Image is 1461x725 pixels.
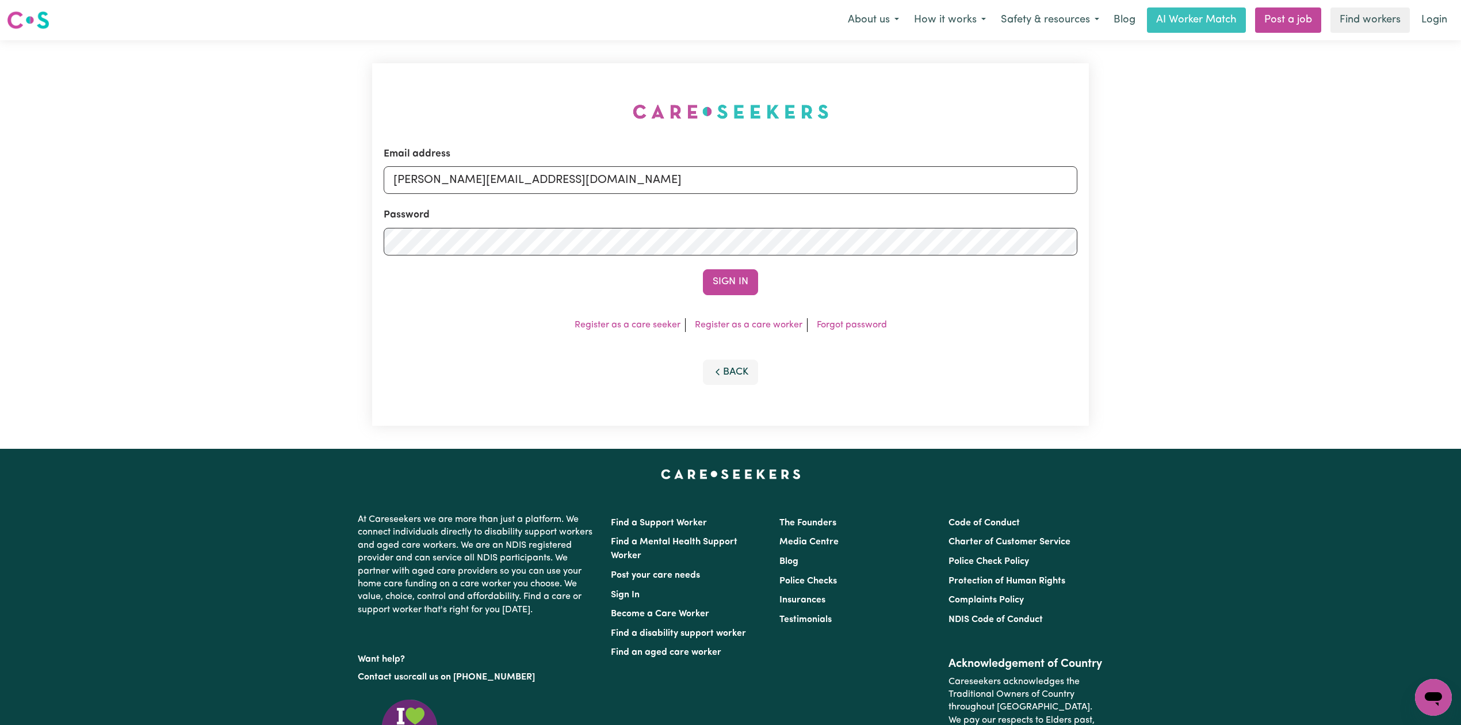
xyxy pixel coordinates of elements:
a: Post your care needs [611,571,700,580]
a: AI Worker Match [1147,7,1246,33]
a: Find workers [1330,7,1410,33]
button: Sign In [703,269,758,295]
a: call us on [PHONE_NUMBER] [412,673,535,682]
a: Insurances [779,596,825,605]
a: Contact us [358,673,403,682]
button: How it works [907,8,993,32]
a: NDIS Code of Conduct [948,615,1043,624]
p: Want help? [358,648,597,666]
a: Sign In [611,590,640,600]
a: Careseekers logo [7,7,49,33]
a: Police Check Policy [948,557,1029,566]
a: Code of Conduct [948,518,1020,528]
a: Register as a care worker [695,320,802,330]
a: Charter of Customer Service [948,537,1070,547]
p: At Careseekers we are more than just a platform. We connect individuals directly to disability su... [358,509,597,621]
a: Register as a care seeker [575,320,680,330]
input: Email address [384,166,1077,194]
a: The Founders [779,518,836,528]
a: Find a Mental Health Support Worker [611,537,737,560]
a: Post a job [1255,7,1321,33]
iframe: Button to launch messaging window [1415,679,1452,716]
a: Blog [1107,7,1142,33]
a: Forgot password [817,320,887,330]
a: Become a Care Worker [611,609,709,619]
img: Careseekers logo [7,10,49,30]
a: Testimonials [779,615,832,624]
h2: Acknowledgement of Country [948,657,1103,671]
a: Blog [779,557,798,566]
a: Find a Support Worker [611,518,707,528]
label: Email address [384,147,450,162]
a: Careseekers home page [661,470,801,479]
a: Protection of Human Rights [948,577,1065,586]
a: Find a disability support worker [611,629,746,638]
button: About us [840,8,907,32]
button: Back [703,360,758,385]
a: Police Checks [779,577,837,586]
a: Complaints Policy [948,596,1024,605]
label: Password [384,208,430,223]
p: or [358,666,597,688]
button: Safety & resources [993,8,1107,32]
a: Login [1414,7,1454,33]
a: Find an aged care worker [611,648,721,657]
a: Media Centre [779,537,839,547]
